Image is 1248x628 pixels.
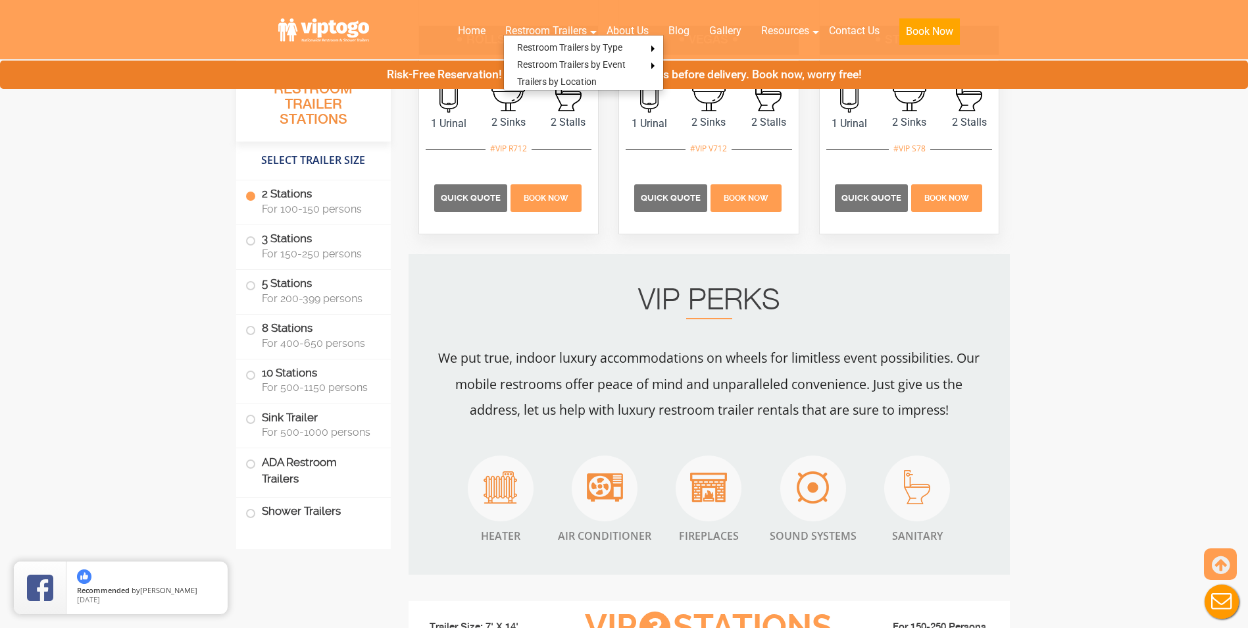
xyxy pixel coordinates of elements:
[262,248,375,260] span: For 150-250 persons
[245,225,382,266] label: 3 Stations
[27,575,53,601] img: Review Rating
[597,16,659,45] a: About Us
[245,404,382,444] label: Sink Trailer
[840,76,859,113] img: an icon of urinal
[924,194,969,203] span: Book Now
[245,180,382,221] label: 2 Stations
[245,498,382,526] label: Shower Trailers
[77,569,91,584] img: thumbs up icon
[956,77,982,111] img: an icon of stall
[486,140,532,157] div: #VIP R712
[899,18,960,45] button: Book Now
[893,78,926,111] img: an icon of sink
[484,471,517,504] img: an icon of Heater
[659,16,699,45] a: Blog
[448,16,495,45] a: Home
[1195,575,1248,628] button: Live Chat
[739,115,799,130] span: 2 Stalls
[262,337,375,350] span: For 400-650 persons
[692,78,726,111] img: an icon of sink
[504,56,639,73] a: Restroom Trailers by Event
[686,140,732,157] div: #VIP V712
[441,193,501,203] span: Quick Quote
[640,76,659,113] img: an icon of urinal
[690,473,727,502] img: an icon of Air Fire Place
[435,345,984,423] p: We put true, indoor luxury accommodations on wheels for limitless event possibilities. Our mobile...
[587,473,623,502] img: an icon of Air Conditioner
[435,288,984,319] h2: VIP PERKS
[245,359,382,400] label: 10 Stations
[504,73,610,90] a: Trailers by Location
[770,528,857,544] span: Sound Systems
[245,315,382,355] label: 8 Stations
[236,63,391,142] h3: All Portable Restroom Trailer Stations
[841,193,901,203] span: Quick Quote
[939,115,999,130] span: 2 Stalls
[419,116,479,132] span: 1 Urinal
[835,191,910,203] a: Quick Quote
[478,115,538,130] span: 2 Sinks
[634,191,709,203] a: Quick Quote
[724,194,768,203] span: Book Now
[884,528,950,544] span: Sanitary
[538,115,598,130] span: 2 Stalls
[439,76,458,113] img: an icon of urinal
[245,270,382,311] label: 5 Stations
[699,16,751,45] a: Gallery
[262,381,375,394] span: For 500-1150 persons
[880,115,939,130] span: 2 Sinks
[820,116,880,132] span: 1 Urinal
[889,140,930,157] div: #VIP S78
[77,585,130,595] span: Recommended
[524,194,568,203] span: Book Now
[819,16,889,45] a: Contact Us
[558,528,651,544] span: Air Conditioner
[679,115,739,130] span: 2 Sinks
[555,77,582,111] img: an icon of stall
[468,528,534,544] span: Heater
[77,587,217,596] span: by
[504,39,636,56] a: Restroom Trailers by Type
[641,193,701,203] span: Quick Quote
[262,203,375,215] span: For 100-150 persons
[495,16,597,45] a: Restroom Trailers
[245,448,382,493] label: ADA Restroom Trailers
[140,585,197,595] span: [PERSON_NAME]
[434,191,509,203] a: Quick Quote
[491,78,525,111] img: an icon of sink
[755,77,782,111] img: an icon of stall
[509,191,583,203] a: Book Now
[262,292,375,305] span: For 200-399 persons
[676,528,741,544] span: Fireplaces
[77,594,100,604] span: [DATE]
[709,191,784,203] a: Book Now
[889,16,970,53] a: Book Now
[909,191,984,203] a: Book Now
[797,471,829,504] img: an icon of Air Sound System
[904,470,930,504] img: an icon of Air Sanitar
[751,16,819,45] a: Resources
[236,148,391,173] h4: Select Trailer Size
[619,116,679,132] span: 1 Urinal
[262,426,375,438] span: For 500-1000 persons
